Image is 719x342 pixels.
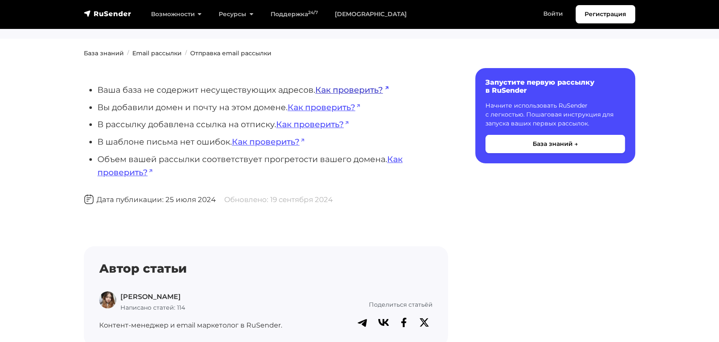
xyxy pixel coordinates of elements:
[288,102,361,112] a: Как проверить?
[190,49,271,57] a: Отправка email рассылки
[84,9,131,18] img: RuSender
[276,119,349,129] a: Как проверить?
[99,320,289,331] p: Контент-менеджер и email маркетолог в RuSender.
[315,85,388,95] a: Как проверить?
[485,78,625,94] h6: Запустите первую рассылку в RuSender
[132,49,182,57] a: Email рассылки
[84,195,216,204] span: Дата публикации: 25 июля 2024
[232,137,305,147] a: Как проверить?
[224,195,333,204] span: Обновлено: 19 сентября 2024
[97,135,448,148] li: В шаблоне письма нет ошибок.
[210,6,262,23] a: Ресурсы
[79,49,640,58] nav: breadcrumb
[576,5,635,23] a: Регистрация
[308,10,318,15] sup: 24/7
[97,101,448,114] li: Вы добавили домен и почту на этом домене.
[326,6,415,23] a: [DEMOGRAPHIC_DATA]
[120,291,185,302] p: [PERSON_NAME]
[143,6,210,23] a: Возможности
[475,68,635,163] a: Запустите первую рассылку в RuSender Начните использовать RuSender с легкостью. Пошаговая инструк...
[97,118,448,131] li: В рассылку добавлена ссылка на отписку.
[84,49,124,57] a: База знаний
[84,194,94,205] img: Дата публикации
[485,101,625,128] p: Начните использовать RuSender с легкостью. Пошаговая инструкция для запуска ваших первых рассылок.
[99,262,433,276] h4: Автор статьи
[97,83,448,97] li: Ваша база не содержит несуществующих адресов.
[120,304,185,311] span: Написано статей: 114
[262,6,326,23] a: Поддержка24/7
[97,153,448,179] li: Объем вашей рассылки соответствует прогретости вашего домена.
[485,135,625,153] button: База знаний →
[300,300,433,309] p: Поделиться статьёй
[535,5,571,23] a: Войти
[97,154,402,177] a: Как проверить?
